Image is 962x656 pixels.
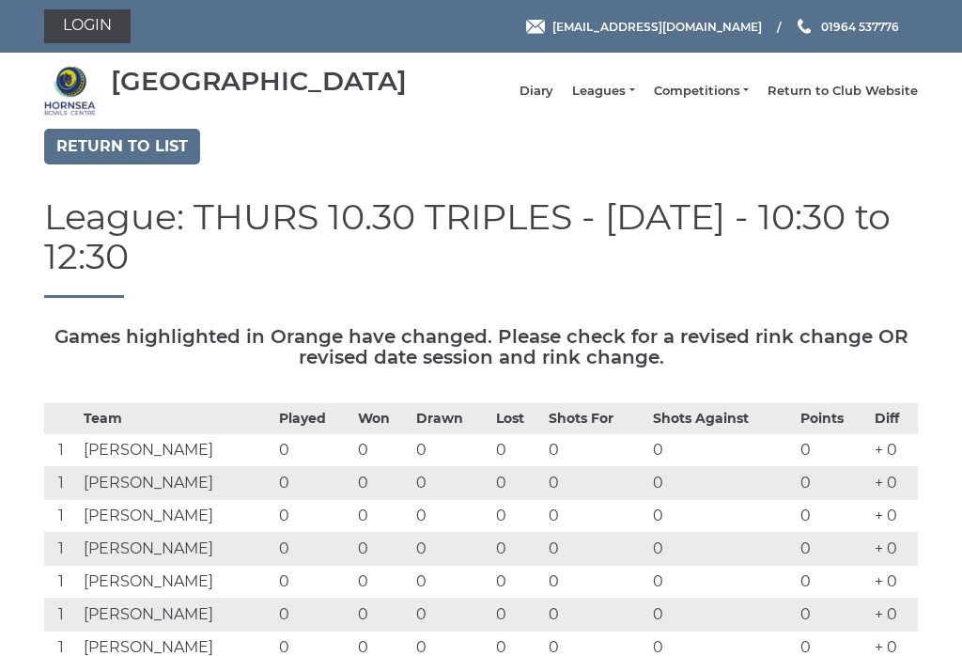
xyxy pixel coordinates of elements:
td: + 0 [870,598,918,631]
td: 0 [411,499,490,532]
td: 1 [44,466,79,499]
td: 0 [353,466,411,499]
a: Return to Club Website [768,83,918,100]
h5: Games highlighted in Orange have changed. Please check for a revised rink change OR revised date ... [44,326,918,367]
td: 0 [353,433,411,466]
td: 0 [353,598,411,631]
td: 0 [411,466,490,499]
td: 0 [648,433,797,466]
td: 0 [544,499,648,532]
div: [GEOGRAPHIC_DATA] [111,67,407,96]
td: 0 [491,532,544,565]
td: 0 [648,466,797,499]
td: 0 [274,532,353,565]
td: 0 [274,466,353,499]
td: 0 [353,532,411,565]
td: 0 [411,433,490,466]
a: Return to list [44,129,200,164]
td: 1 [44,598,79,631]
td: 0 [274,598,353,631]
td: 0 [544,598,648,631]
a: Phone us 01964 537776 [795,18,899,36]
td: [PERSON_NAME] [79,565,274,598]
td: + 0 [870,532,918,565]
td: 0 [796,466,870,499]
td: [PERSON_NAME] [79,532,274,565]
td: [PERSON_NAME] [79,499,274,532]
th: Drawn [411,403,490,433]
th: Shots Against [648,403,797,433]
a: Diary [520,83,553,100]
td: 0 [796,532,870,565]
td: 1 [44,499,79,532]
td: 0 [796,565,870,598]
td: 0 [648,565,797,598]
td: 1 [44,565,79,598]
td: 0 [491,565,544,598]
th: Shots For [544,403,648,433]
td: 0 [796,433,870,466]
td: 0 [491,598,544,631]
td: 0 [544,532,648,565]
img: Email [526,20,545,34]
td: 0 [544,433,648,466]
td: 0 [796,598,870,631]
td: + 0 [870,499,918,532]
td: 0 [544,565,648,598]
td: 0 [491,499,544,532]
td: [PERSON_NAME] [79,598,274,631]
span: 01964 537776 [821,19,899,33]
span: [EMAIL_ADDRESS][DOMAIN_NAME] [552,19,762,33]
th: Played [274,403,353,433]
td: 1 [44,433,79,466]
td: + 0 [870,433,918,466]
td: [PERSON_NAME] [79,466,274,499]
a: Competitions [654,83,749,100]
td: 0 [491,466,544,499]
a: Login [44,9,131,43]
th: Points [796,403,870,433]
td: 0 [544,466,648,499]
img: Phone us [798,19,811,34]
td: + 0 [870,565,918,598]
td: 0 [274,565,353,598]
td: 0 [274,499,353,532]
td: 0 [353,565,411,598]
td: 0 [411,532,490,565]
td: 0 [274,433,353,466]
td: 0 [353,499,411,532]
td: 0 [648,499,797,532]
a: Leagues [572,83,634,100]
td: 0 [648,532,797,565]
img: Hornsea Bowls Centre [44,65,96,117]
td: 0 [648,598,797,631]
td: 1 [44,532,79,565]
h1: League: THURS 10.30 TRIPLES - [DATE] - 10:30 to 12:30 [44,197,918,298]
td: 0 [491,433,544,466]
td: 0 [411,598,490,631]
th: Won [353,403,411,433]
a: Email [EMAIL_ADDRESS][DOMAIN_NAME] [526,18,762,36]
td: [PERSON_NAME] [79,433,274,466]
td: 0 [411,565,490,598]
td: 0 [796,499,870,532]
th: Team [79,403,274,433]
th: Lost [491,403,544,433]
th: Diff [870,403,918,433]
td: + 0 [870,466,918,499]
